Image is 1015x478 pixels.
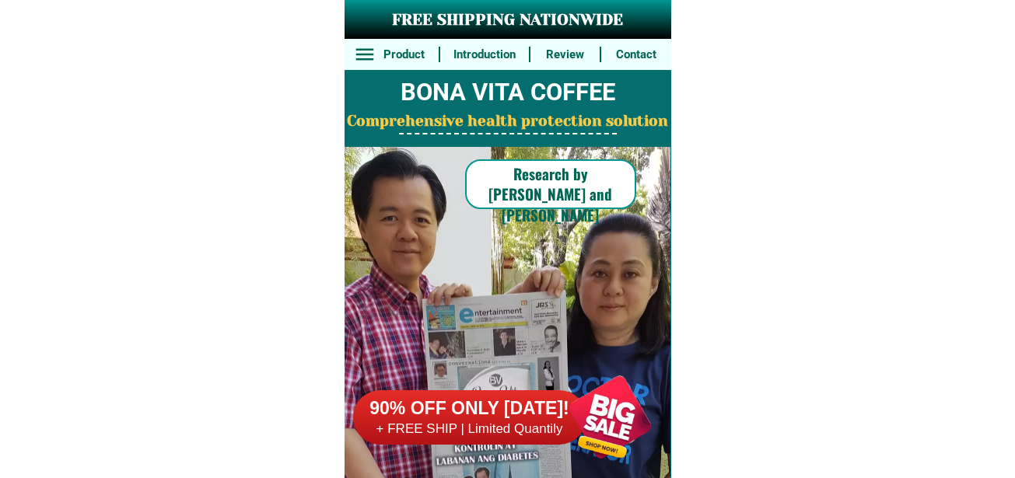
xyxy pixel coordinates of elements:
[345,110,671,133] h2: Comprehensive health protection solution
[345,9,671,32] h3: FREE SHIPPING NATIONWIDE
[345,75,671,111] h2: BONA VITA COFFEE
[610,46,663,64] h6: Contact
[448,46,520,64] h6: Introduction
[353,420,586,438] h6: + FREE SHIP | Limited Quantily
[353,397,586,420] h6: 90% OFF ONLY [DATE]!
[539,46,592,64] h6: Review
[377,46,430,64] h6: Product
[465,163,636,225] h6: Research by [PERSON_NAME] and [PERSON_NAME]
